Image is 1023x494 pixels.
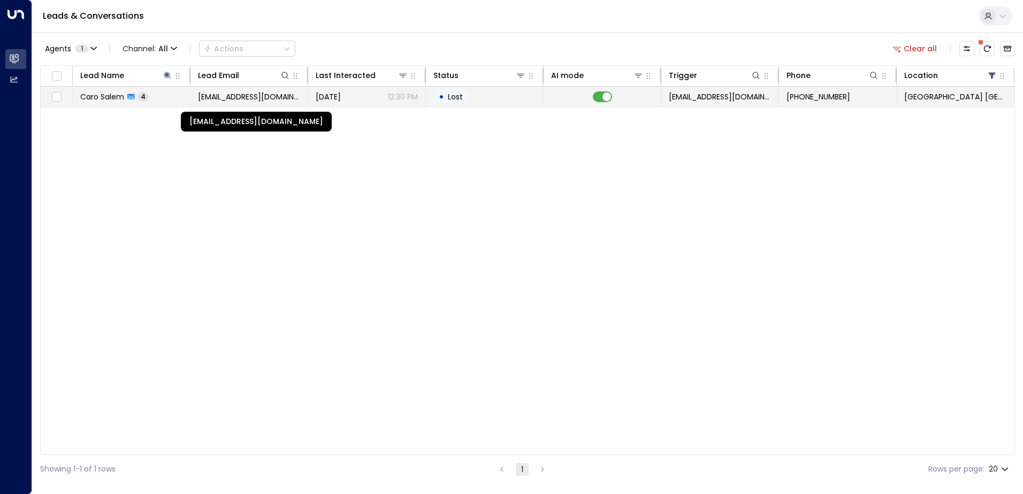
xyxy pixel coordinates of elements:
[80,69,124,82] div: Lead Name
[199,41,295,57] button: Actions
[787,69,879,82] div: Phone
[40,464,116,475] div: Showing 1-1 of 1 rows
[43,10,144,22] a: Leads & Conversations
[551,69,584,82] div: AI mode
[1000,41,1015,56] button: Archived Leads
[904,69,938,82] div: Location
[80,91,124,102] span: Caro Salem
[50,90,63,104] span: Toggle select row
[388,91,418,102] p: 12:30 PM
[118,41,181,56] button: Channel:All
[316,69,408,82] div: Last Interacted
[118,41,181,56] span: Channel:
[439,88,444,106] div: •
[198,91,300,102] span: carolstephsalem@hotmail.com
[980,41,995,56] span: There are new threads available. Refresh the grid to view the latest updates.
[928,464,984,475] label: Rows per page:
[516,463,529,476] button: page 1
[40,41,101,56] button: Agents1
[551,69,644,82] div: AI mode
[495,462,549,476] nav: pagination navigation
[669,69,761,82] div: Trigger
[198,69,239,82] div: Lead Email
[433,69,526,82] div: Status
[50,70,63,83] span: Toggle select all
[181,112,332,132] div: [EMAIL_ADDRESS][DOMAIN_NAME]
[433,69,459,82] div: Status
[316,69,376,82] div: Last Interacted
[787,91,850,102] span: +447788215725
[959,41,974,56] button: Customize
[80,69,173,82] div: Lead Name
[204,44,243,53] div: Actions
[888,41,942,56] button: Clear all
[158,44,168,53] span: All
[669,91,771,102] span: leads@space-station.co.uk
[904,69,997,82] div: Location
[904,91,1007,102] span: Space Station St Johns Wood
[787,69,811,82] div: Phone
[198,69,291,82] div: Lead Email
[316,91,341,102] span: Sep 07, 2025
[669,69,697,82] div: Trigger
[138,92,148,101] span: 4
[989,461,1011,477] div: 20
[448,91,463,102] span: Lost
[45,45,71,52] span: Agents
[199,41,295,57] div: Button group with a nested menu
[75,44,88,53] span: 1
